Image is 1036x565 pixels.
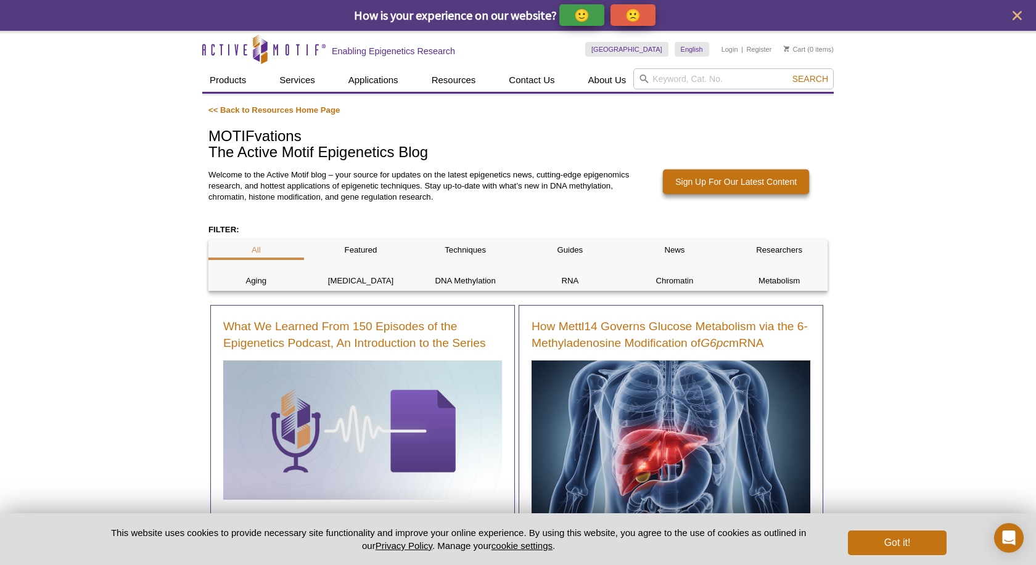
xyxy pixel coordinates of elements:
[208,245,304,256] p: All
[223,360,502,500] img: Podcast lessons
[522,245,618,256] p: Guides
[848,530,947,555] button: Got it!
[313,275,409,287] p: [MEDICAL_DATA]
[633,68,834,89] input: Keyword, Cat. No.
[789,73,832,84] button: Search
[792,74,828,84] span: Search
[313,245,409,256] p: Featured
[675,42,709,57] a: English
[208,225,239,234] strong: FILTER:
[627,275,723,287] p: Chromatin
[223,318,502,351] a: What We Learned From 150 Episodes of the Epigenetics Podcast, An Introduction to the Series
[625,7,641,23] p: 🙁
[532,318,810,351] a: How Mettl14 Governs Glucose Metabolism via the 6-Methyladenosine Modification ofG6pcmRNA
[721,45,738,54] a: Login
[585,42,668,57] a: [GEOGRAPHIC_DATA]
[731,245,827,256] p: Researchers
[89,526,828,552] p: This website uses cookies to provide necessary site functionality and improve your online experie...
[663,169,809,194] a: Sign Up For Our Latest Content
[501,68,562,92] a: Contact Us
[784,42,834,57] li: (0 items)
[574,7,590,23] p: 🙂
[208,169,635,203] p: Welcome to the Active Motif blog – your source for updates on the latest epigenetics news, cuttin...
[208,275,304,287] p: Aging
[784,45,805,54] a: Cart
[208,105,340,115] a: << Back to Resources Home Page
[741,42,743,57] li: |
[731,275,827,287] p: Metabolism
[784,46,789,52] img: Your Cart
[341,68,406,92] a: Applications
[417,275,513,287] p: DNA Methylation
[376,540,432,551] a: Privacy Policy
[272,68,323,92] a: Services
[522,275,618,287] p: RNA
[417,245,513,256] p: Techniques
[1009,8,1025,23] button: close
[581,68,634,92] a: About Us
[354,7,557,23] span: How is your experience on our website?
[994,523,1024,553] div: Open Intercom Messenger
[627,245,723,256] p: News
[491,540,553,551] button: cookie settings
[532,360,810,517] img: Human liver
[202,68,253,92] a: Products
[746,45,771,54] a: Register
[424,68,483,92] a: Resources
[332,46,455,57] h2: Enabling Epigenetics Research
[701,336,729,349] em: G6pc
[208,128,828,162] h1: MOTIFvations The Active Motif Epigenetics Blog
